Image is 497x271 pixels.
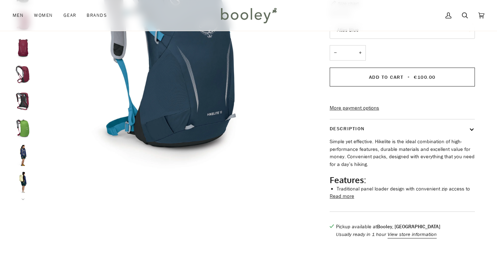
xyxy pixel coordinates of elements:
span: Gear [63,12,76,19]
img: Osprey Hikelite 18L Chameleon - Booley Galway [13,91,34,112]
button: View store information [388,231,437,238]
img: Osprey Hikelite 18L Chameleon - Booley Galway [13,38,34,59]
img: Osprey Hikelite 18L Chameleon - Booley Galway [13,64,34,85]
img: Osprey Hikelite 18L Chameleon - Booley Galway [13,118,34,139]
button: Add to Cart • €100.00 [330,68,475,86]
input: Quantity [330,45,366,61]
button: − [330,45,341,61]
button: + [355,45,366,61]
span: Women [34,12,53,19]
img: Osprey Hikelite 18L - Booley Galway [13,172,34,193]
span: • [405,74,412,81]
img: Booley [218,5,279,26]
span: €100.00 [414,74,436,81]
button: Read more [330,193,354,200]
span: Add to Cart [369,74,404,81]
p: Usually ready in 1 hour [336,231,440,238]
span: Brands [87,12,107,19]
strong: Booley, [GEOGRAPHIC_DATA] [377,223,440,230]
li: Traditional panel loader design with convenient zip access to [337,185,475,193]
p: Simple yet effective. Hikelite is the ideal combination of high-performance features, durable mat... [330,138,475,168]
a: More payment options [330,104,475,112]
span: Men [13,12,23,19]
img: Osprey Hikelite 18L - Booley Galway [13,145,34,166]
p: Pickup available at [336,223,440,231]
button: Description [330,119,475,138]
h2: Features: [330,175,475,185]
